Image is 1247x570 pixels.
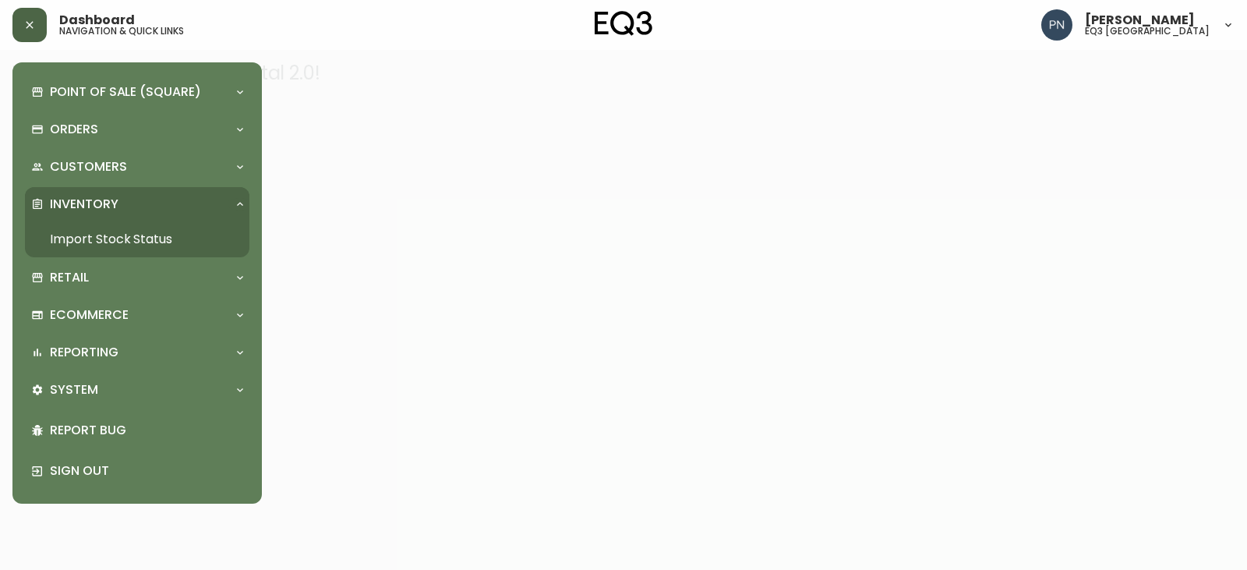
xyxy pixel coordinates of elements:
div: Customers [25,150,249,184]
p: Reporting [50,344,118,361]
p: Retail [50,269,89,286]
div: Reporting [25,335,249,370]
div: System [25,373,249,407]
p: Sign Out [50,462,243,480]
img: logo [595,11,652,36]
p: Point of Sale (Square) [50,83,201,101]
p: Report Bug [50,422,243,439]
p: Ecommerce [50,306,129,324]
div: Point of Sale (Square) [25,75,249,109]
div: Sign Out [25,451,249,491]
h5: eq3 [GEOGRAPHIC_DATA] [1085,27,1210,36]
div: Orders [25,112,249,147]
p: Inventory [50,196,118,213]
div: Ecommerce [25,298,249,332]
p: Orders [50,121,98,138]
p: System [50,381,98,398]
div: Inventory [25,187,249,221]
span: Dashboard [59,14,135,27]
span: [PERSON_NAME] [1085,14,1195,27]
p: Customers [50,158,127,175]
img: 496f1288aca128e282dab2021d4f4334 [1041,9,1072,41]
h5: navigation & quick links [59,27,184,36]
div: Retail [25,260,249,295]
a: Import Stock Status [25,221,249,257]
div: Report Bug [25,410,249,451]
